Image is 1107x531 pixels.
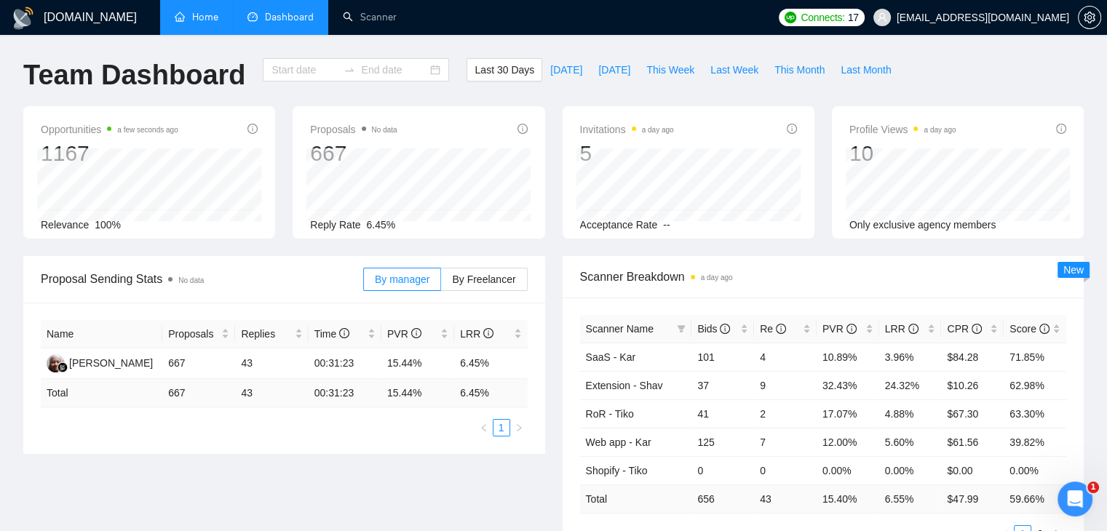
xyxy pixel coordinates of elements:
span: 100% [95,219,121,231]
span: [DATE] [598,62,630,78]
td: 0.00% [879,456,942,484]
td: 12.00% [817,428,879,456]
td: 00:31:23 [309,348,381,379]
td: 17.07% [817,399,879,428]
span: Opportunities [41,121,178,138]
span: Score [1009,323,1049,335]
input: End date [361,62,427,78]
button: This Week [638,58,702,81]
span: info-circle [411,328,421,338]
td: 101 [691,343,754,371]
td: 10.89% [817,343,879,371]
span: This Month [774,62,825,78]
a: NM[PERSON_NAME] [47,356,153,368]
li: Next Page [510,419,528,436]
td: 43 [754,484,817,513]
td: $67.30 [941,399,1004,428]
td: 6.45 % [454,379,527,407]
span: right [515,423,523,432]
a: Web app - Kar [586,436,651,448]
td: 6.45% [454,348,527,379]
span: filter [674,318,689,340]
span: Last 30 Days [475,62,534,78]
span: Re [760,323,786,335]
h1: Team Dashboard [23,58,245,92]
td: $ 47.99 [941,484,1004,513]
span: Profile Views [849,121,956,138]
td: $84.28 [941,343,1004,371]
td: 63.30% [1004,399,1066,428]
img: NM [47,354,65,372]
a: 1 [493,420,509,436]
div: 5 [580,140,674,167]
td: $61.56 [941,428,1004,456]
span: info-circle [1056,124,1066,134]
a: Shopify - Tiko [586,465,648,476]
span: info-circle [339,328,349,338]
span: Replies [241,326,291,342]
span: CPR [947,323,981,335]
span: LRR [885,323,918,335]
th: Proposals [162,320,235,348]
span: Time [314,328,349,340]
span: left [480,423,488,432]
th: Name [41,320,162,348]
span: Proposals [310,121,397,138]
iframe: Intercom live chat [1058,482,1092,516]
time: a few seconds ago [117,126,178,134]
span: to [344,64,355,76]
span: This Week [646,62,694,78]
td: 71.85% [1004,343,1066,371]
td: 41 [691,399,754,428]
span: No data [372,126,397,134]
td: 667 [162,379,235,407]
a: RoR - Tiko [586,408,634,420]
span: Scanner Breakdown [580,268,1067,286]
span: Proposal Sending Stats [41,270,363,288]
td: $0.00 [941,456,1004,484]
li: Previous Page [475,419,493,436]
span: info-circle [908,324,918,334]
td: 0 [754,456,817,484]
span: 6.45% [367,219,396,231]
div: 10 [849,140,956,167]
a: setting [1078,12,1101,23]
button: left [475,419,493,436]
span: LRR [460,328,493,340]
span: info-circle [483,328,493,338]
td: 39.82% [1004,428,1066,456]
button: [DATE] [590,58,638,81]
td: 43 [235,348,308,379]
time: a day ago [701,274,733,282]
span: Bids [697,323,730,335]
th: Replies [235,320,308,348]
button: This Month [766,58,833,81]
span: Dashboard [265,11,314,23]
td: 6.55 % [879,484,942,513]
span: [DATE] [550,62,582,78]
li: 1 [493,419,510,436]
time: a day ago [924,126,956,134]
button: setting [1078,6,1101,29]
td: 43 [235,379,308,407]
img: upwork-logo.png [785,12,796,23]
span: Last Month [841,62,891,78]
td: 15.44% [381,348,454,379]
div: 667 [310,140,397,167]
td: 9 [754,371,817,399]
td: 7 [754,428,817,456]
td: 15.44 % [381,379,454,407]
button: Last Month [833,58,899,81]
td: Total [580,484,692,513]
td: 59.66 % [1004,484,1066,513]
span: info-circle [517,124,528,134]
td: $10.26 [941,371,1004,399]
time: a day ago [642,126,674,134]
span: New [1063,264,1084,276]
span: By manager [375,274,429,285]
td: 32.43% [817,371,879,399]
td: 3.96% [879,343,942,371]
span: Invitations [580,121,674,138]
span: info-circle [1039,324,1050,334]
span: info-circle [787,124,797,134]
